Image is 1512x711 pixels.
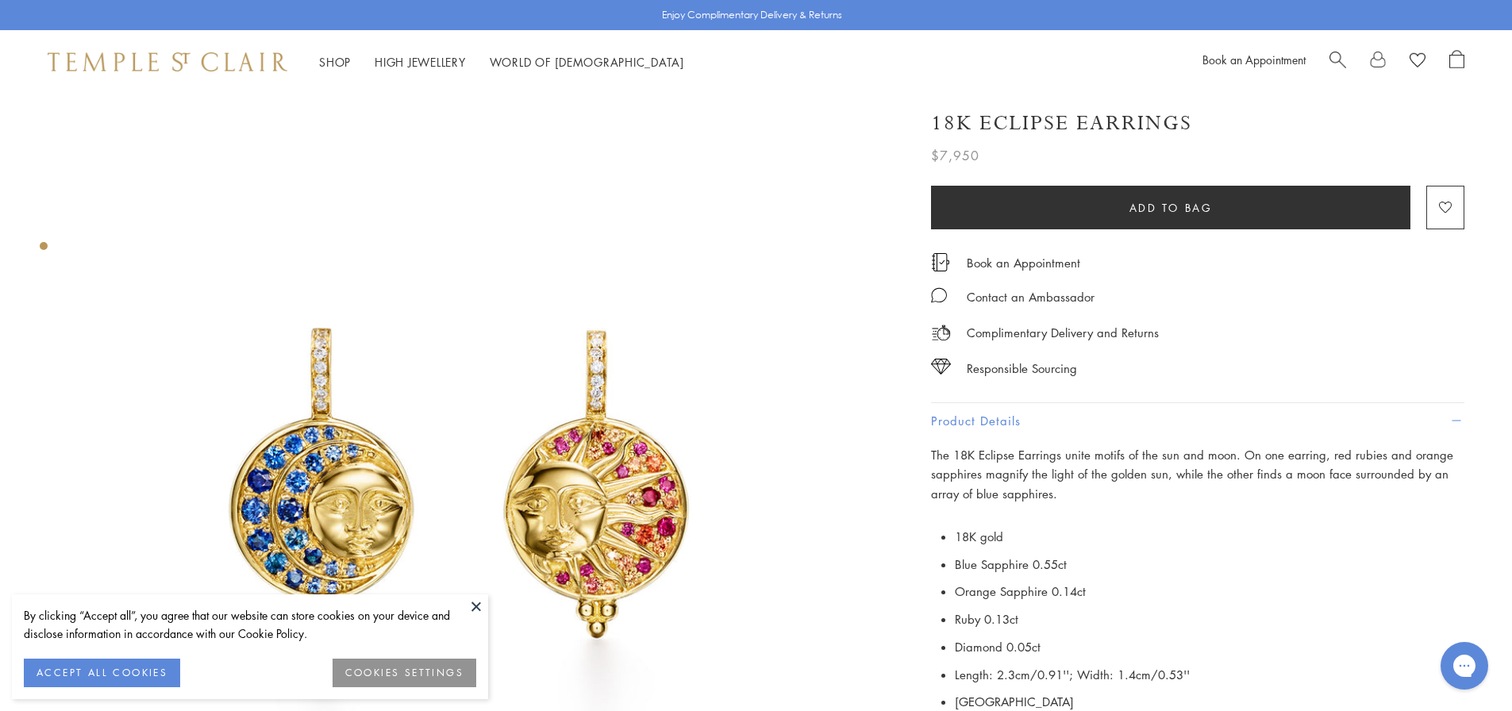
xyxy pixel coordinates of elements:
div: By clicking “Accept all”, you agree that our website can store cookies on your device and disclos... [24,606,476,643]
span: Orange Sapphire 0.14ct [955,583,1086,599]
div: Contact an Ambassador [967,287,1095,307]
li: 18K gold [955,523,1464,551]
img: MessageIcon-01_2.svg [931,287,947,303]
p: The 18K Eclipse Earrings unite motifs of the sun and moon. On one earring, red rubies and orange ... [931,445,1464,504]
span: Blue Sapphire 0.55ct [955,556,1067,572]
a: ShopShop [319,54,351,70]
a: Book an Appointment [1202,52,1306,67]
a: View Wishlist [1410,50,1425,74]
img: icon_appointment.svg [931,253,950,271]
li: Diamond 0.05ct [955,633,1464,661]
a: Search [1329,50,1346,74]
p: Enjoy Complimentary Delivery & Returns [662,7,842,23]
span: Ruby 0.13ct [955,611,1018,627]
h1: 18K Eclipse Earrings [931,110,1192,137]
span: $7,950 [931,145,979,166]
iframe: Gorgias live chat messenger [1433,636,1496,695]
a: High JewelleryHigh Jewellery [375,54,466,70]
button: ACCEPT ALL COOKIES [24,659,180,687]
button: COOKIES SETTINGS [333,659,476,687]
p: Complimentary Delivery and Returns [967,323,1159,343]
img: icon_sourcing.svg [931,359,951,375]
a: Book an Appointment [967,254,1080,271]
img: Temple St. Clair [48,52,287,71]
nav: Main navigation [319,52,684,72]
div: Product gallery navigation [40,238,48,263]
div: Responsible Sourcing [967,359,1077,379]
li: Length: 2.3cm/0.91''; Width: 1.4cm/0.53'' [955,661,1464,689]
a: World of [DEMOGRAPHIC_DATA]World of [DEMOGRAPHIC_DATA] [490,54,684,70]
a: Open Shopping Bag [1449,50,1464,74]
button: Product Details [931,403,1464,439]
span: Add to bag [1129,199,1213,217]
img: icon_delivery.svg [931,323,951,343]
button: Add to bag [931,186,1410,229]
